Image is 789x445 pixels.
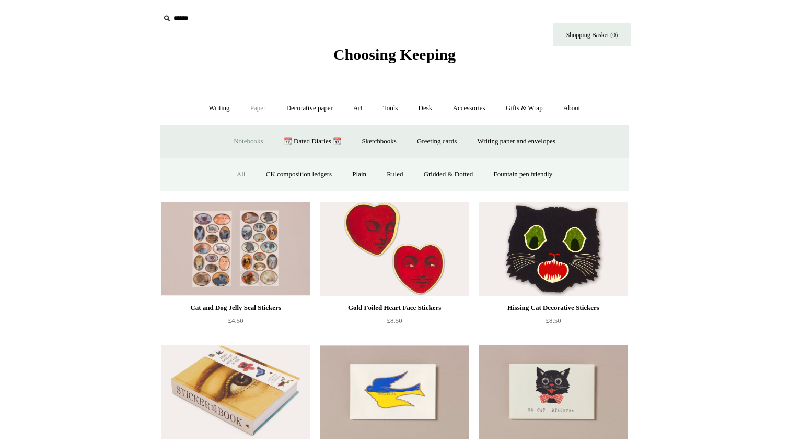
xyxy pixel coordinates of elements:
[320,345,469,439] a: Nonprofit Ukraine Peace Dove Stickers Nonprofit Ukraine Peace Dove Stickers
[496,94,552,122] a: Gifts & Wrap
[554,94,590,122] a: About
[479,202,628,296] img: Hissing Cat Decorative Stickers
[227,161,255,188] a: All
[320,345,469,439] img: Nonprofit Ukraine Peace Dove Stickers
[374,94,408,122] a: Tools
[414,161,483,188] a: Gridded & Dotted
[200,94,239,122] a: Writing
[320,302,469,344] a: Gold Foiled Heart Face Stickers £8.50
[546,317,561,324] span: £8.50
[333,54,456,62] a: Choosing Keeping
[320,202,469,296] img: Gold Foiled Heart Face Stickers
[479,202,628,296] a: Hissing Cat Decorative Stickers Hissing Cat Decorative Stickers
[479,345,628,439] a: Smiling Cat Decorative Stickers Smiling Cat Decorative Stickers
[274,128,351,155] a: 📆 Dated Diaries 📆
[484,161,562,188] a: Fountain pen friendly
[320,202,469,296] a: Gold Foiled Heart Face Stickers Gold Foiled Heart Face Stickers
[228,317,243,324] span: £4.50
[344,94,372,122] a: Art
[224,128,272,155] a: Notebooks
[164,302,307,314] div: Cat and Dog Jelly Seal Stickers
[161,345,310,439] img: John Derian Sticker Book
[343,161,376,188] a: Plain
[161,202,310,296] img: Cat and Dog Jelly Seal Stickers
[241,94,275,122] a: Paper
[444,94,495,122] a: Accessories
[352,128,405,155] a: Sketchbooks
[479,302,628,344] a: Hissing Cat Decorative Stickers £8.50
[161,345,310,439] a: John Derian Sticker Book John Derian Sticker Book
[377,161,412,188] a: Ruled
[161,302,310,344] a: Cat and Dog Jelly Seal Stickers £4.50
[482,302,625,314] div: Hissing Cat Decorative Stickers
[277,94,342,122] a: Decorative paper
[387,317,402,324] span: £8.50
[408,128,466,155] a: Greeting cards
[333,46,456,63] span: Choosing Keeping
[257,161,341,188] a: CK composition ledgers
[409,94,442,122] a: Desk
[553,23,631,46] a: Shopping Basket (0)
[323,302,466,314] div: Gold Foiled Heart Face Stickers
[479,345,628,439] img: Smiling Cat Decorative Stickers
[468,128,565,155] a: Writing paper and envelopes
[161,202,310,296] a: Cat and Dog Jelly Seal Stickers Cat and Dog Jelly Seal Stickers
